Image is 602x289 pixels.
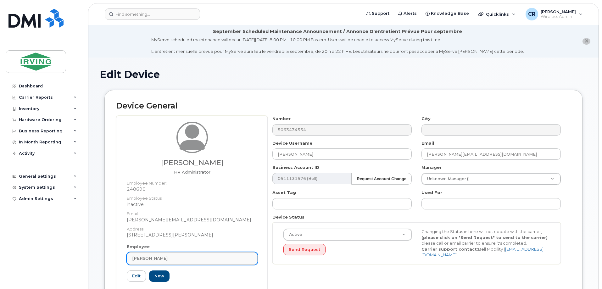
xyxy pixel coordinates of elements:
div: Changing the Status in here will not update with the carrier, , please call or email carrier to e... [417,229,555,258]
label: City [421,116,431,122]
span: Active [285,232,302,237]
a: [PERSON_NAME] [127,252,258,265]
h2: Device General [116,102,571,110]
div: MyServe scheduled maintenance will occur [DATE][DATE] 8:00 PM - 10:00 PM Eastern. Users will be u... [151,37,524,54]
label: Device Status [272,214,304,220]
h3: [PERSON_NAME] [127,159,258,167]
dd: 248690 [127,186,258,192]
h1: Edit Device [100,69,587,80]
div: September Scheduled Maintenance Announcement / Annonce D'entretient Prévue Pour septembre [213,28,462,35]
dt: Employee Status: [127,192,258,201]
label: Email [421,140,434,146]
span: Job title [174,170,210,175]
a: Edit [127,270,146,282]
button: Send Request [283,244,326,255]
dt: Employee Number: [127,177,258,186]
dd: [PERSON_NAME][EMAIL_ADDRESS][DOMAIN_NAME] [127,217,258,223]
label: Business Account ID [272,164,319,170]
span: Unknown Manager () [423,176,470,182]
dd: inactive [127,201,258,208]
a: [EMAIL_ADDRESS][DOMAIN_NAME] [421,247,543,258]
label: Employee [127,244,150,250]
dt: Email: [127,208,258,217]
a: Unknown Manager () [422,173,560,185]
span: [PERSON_NAME] [132,255,168,261]
label: Device Username [272,140,312,146]
strong: (please click on "Send Request" to send to the carrier) [421,235,548,240]
strong: Request Account Change [357,176,406,181]
label: Manager [421,164,442,170]
button: Request Account Change [351,173,412,185]
dt: Address: [127,223,258,232]
a: Active [284,229,412,240]
dd: [STREET_ADDRESS][PERSON_NAME] [127,232,258,238]
button: close notification [582,38,590,45]
label: Number [272,116,291,122]
label: Asset Tag [272,190,296,196]
a: New [149,270,170,282]
label: Used For [421,190,442,196]
strong: Carrier support contact: [421,247,478,252]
